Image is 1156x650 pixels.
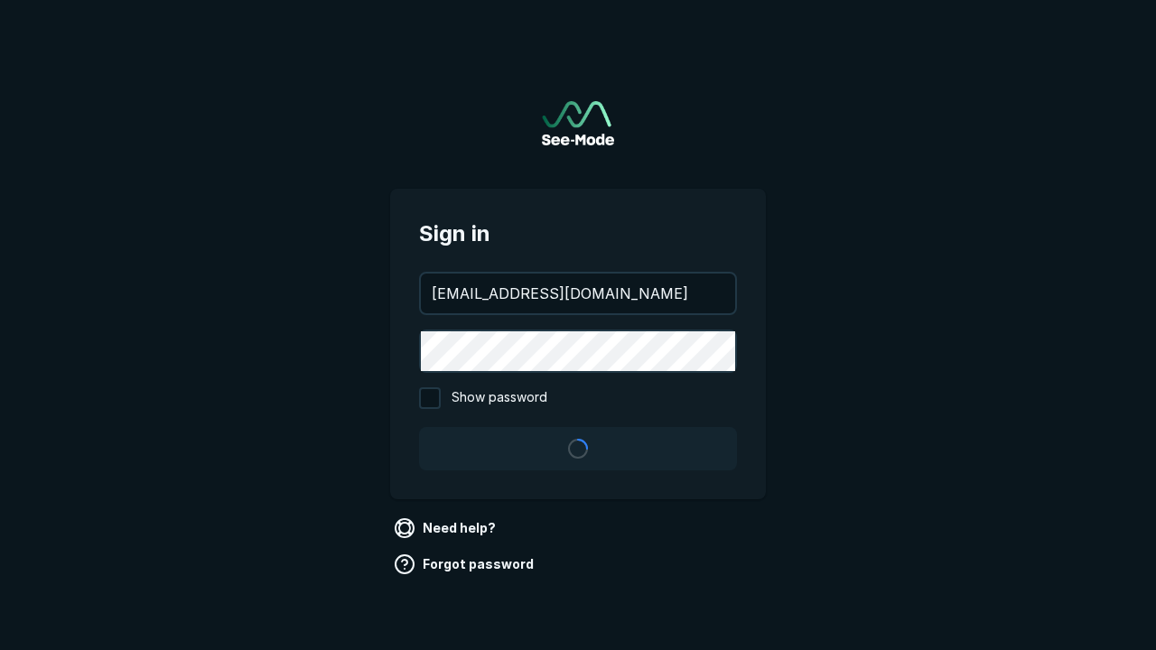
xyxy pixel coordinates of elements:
a: Need help? [390,514,503,543]
img: See-Mode Logo [542,101,614,145]
span: Show password [452,387,547,409]
a: Forgot password [390,550,541,579]
span: Sign in [419,218,737,250]
a: Go to sign in [542,101,614,145]
input: your@email.com [421,274,735,313]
